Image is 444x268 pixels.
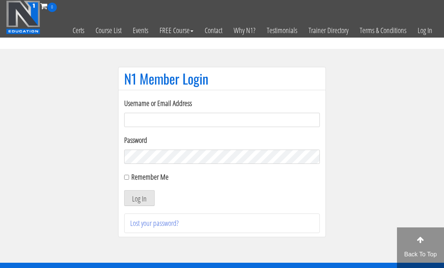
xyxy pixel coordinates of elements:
[124,135,320,146] label: Password
[40,1,57,11] a: 0
[154,12,199,49] a: FREE Course
[199,12,228,49] a: Contact
[303,12,354,49] a: Trainer Directory
[47,3,57,12] span: 0
[124,190,155,206] button: Log In
[354,12,412,49] a: Terms & Conditions
[228,12,261,49] a: Why N1?
[67,12,90,49] a: Certs
[124,98,320,109] label: Username or Email Address
[412,12,438,49] a: Log In
[130,218,179,228] a: Lost your password?
[397,250,444,259] p: Back To Top
[90,12,127,49] a: Course List
[131,172,169,182] label: Remember Me
[124,71,320,86] h1: N1 Member Login
[127,12,154,49] a: Events
[261,12,303,49] a: Testimonials
[6,0,40,34] img: n1-education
